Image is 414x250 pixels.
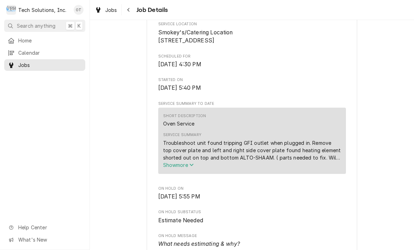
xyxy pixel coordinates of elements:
div: Service Summary [158,108,346,177]
span: On Hold On [158,192,346,201]
div: Started On [158,77,346,92]
div: Service Location [158,21,346,45]
div: Scheduled For [158,54,346,69]
span: [DATE] 5:55 PM [158,193,200,200]
span: ⌘ [68,22,73,29]
span: Smokey's/Catering Location [STREET_ADDRESS] [158,29,233,44]
a: Calendar [4,47,85,59]
div: Tech Solutions, Inc. [18,6,66,14]
span: Jobs [105,6,117,14]
div: OT [74,5,84,15]
div: Service Summary [163,132,201,138]
span: What's New [18,236,81,243]
span: Service Summary To Date [158,101,346,107]
span: On Hold SubStatus [158,216,346,225]
div: Tech Solutions, Inc.'s Avatar [6,5,16,15]
span: Job Details [134,5,168,15]
span: On Hold On [158,186,346,191]
span: Estimate Needed [158,217,203,224]
span: Calendar [18,49,82,56]
div: Otis Tooley's Avatar [74,5,84,15]
a: Jobs [92,4,120,16]
a: Jobs [4,59,85,71]
div: T [6,5,16,15]
span: Help Center [18,224,81,231]
span: Jobs [18,61,82,69]
button: Navigate back [123,4,134,15]
span: Show more [163,162,194,168]
span: On Hold SubStatus [158,209,346,215]
span: Search anything [17,22,55,29]
a: Home [4,35,85,46]
a: Go to What's New [4,234,85,245]
span: Scheduled For [158,60,346,69]
div: Oven Service [163,120,195,127]
span: Home [18,37,82,44]
span: Service Location [158,28,346,45]
div: On Hold On [158,186,346,201]
span: Scheduled For [158,54,346,59]
button: Search anything⌘K [4,20,85,32]
span: Started On [158,84,346,92]
button: Showmore [163,161,341,169]
span: On Hold Message [158,233,346,239]
a: Go to Help Center [4,222,85,233]
span: [DATE] 5:40 PM [158,85,201,91]
div: Troubleshoot unit found tripping GFI outlet when plugged in. Remove top cover plate and left and ... [163,139,341,161]
div: Short Description [163,113,206,119]
div: On Hold SubStatus [158,209,346,224]
i: What needs estimating & why? [158,241,240,247]
span: Service Location [158,21,346,27]
div: Service Summary To Date [158,101,346,177]
span: K [78,22,81,29]
span: [DATE] 4:30 PM [158,61,201,68]
span: Started On [158,77,346,83]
